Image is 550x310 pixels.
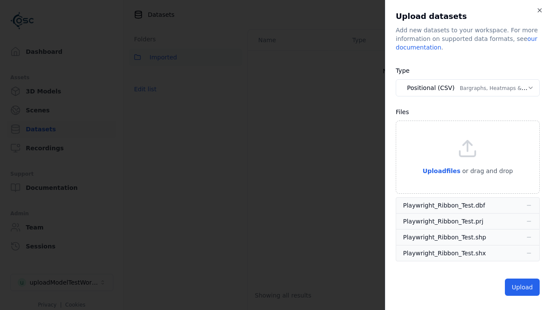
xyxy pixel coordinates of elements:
[422,167,460,174] span: Upload files
[396,26,540,52] div: Add new datasets to your workspace. For more information on supported data formats, see .
[396,10,540,22] h2: Upload datasets
[403,249,486,257] div: Playwright_Ribbon_Test.shx
[461,166,513,176] p: or drag and drop
[396,67,409,74] label: Type
[403,217,483,226] div: Playwright_Ribbon_Test.prj
[505,279,540,296] button: Upload
[403,201,485,210] div: Playwright_Ribbon_Test.dbf
[396,108,409,115] label: Files
[403,233,486,242] div: Playwright_Ribbon_Test.shp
